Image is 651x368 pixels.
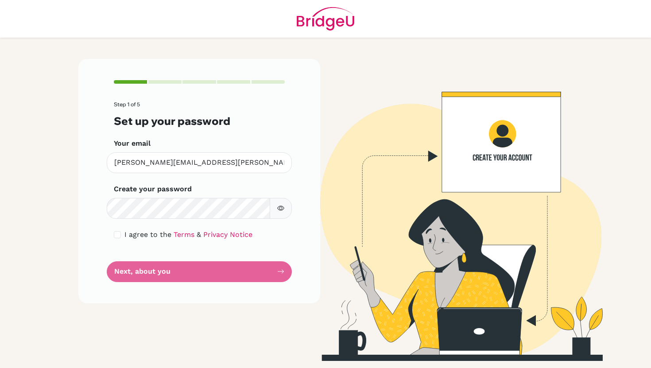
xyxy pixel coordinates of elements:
a: Privacy Notice [203,230,252,239]
h3: Set up your password [114,115,285,128]
label: Your email [114,138,151,149]
label: Create your password [114,184,192,194]
a: Terms [174,230,194,239]
span: Step 1 of 5 [114,101,140,108]
span: I agree to the [124,230,171,239]
input: Insert your email* [107,152,292,173]
span: & [197,230,201,239]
